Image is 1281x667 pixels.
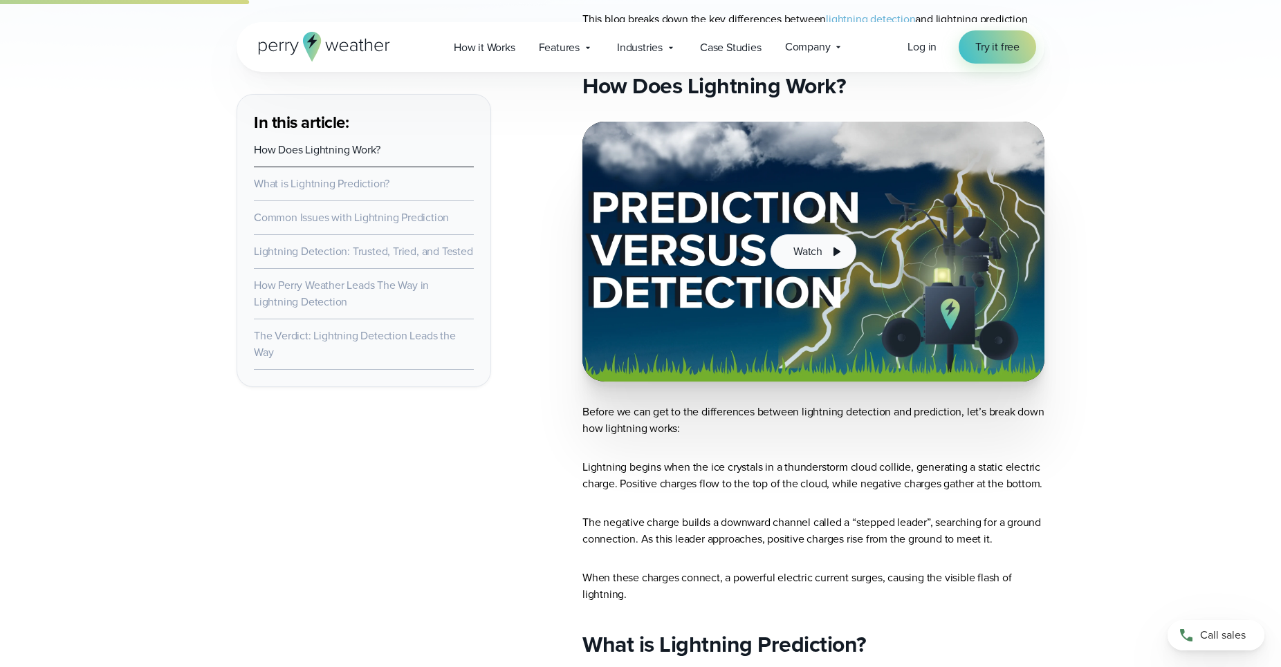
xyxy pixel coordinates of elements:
[907,39,937,55] a: Log in
[442,33,527,62] a: How it Works
[582,11,1044,44] p: This blog breaks down the key differences between and lightning prediction and which lightning tr...
[617,39,663,56] span: Industries
[254,209,449,225] a: Common Issues with Lightning Prediction
[254,328,456,360] a: The Verdict: Lightning Detection Leads the Way
[959,30,1036,64] a: Try it free
[582,570,1044,603] p: When these charges connect, a powerful electric current surges, causing the visible flash of ligh...
[254,142,380,158] a: How Does Lightning Work?
[700,39,762,56] span: Case Studies
[793,243,822,260] span: Watch
[254,176,389,191] a: What is Lightning Prediction?
[254,277,429,310] a: How Perry Weather Leads The Way in Lightning Detection
[582,69,846,102] strong: How Does Lightning Work?
[254,243,473,259] a: Lightning Detection: Trusted, Tried, and Tested
[1200,627,1246,643] span: Call sales
[539,39,580,56] span: Features
[582,514,1044,547] p: The negative charge builds a downward channel called a “stepped leader”, searching for a ground c...
[975,39,1020,55] span: Try it free
[688,33,773,62] a: Case Studies
[582,630,1044,658] h2: What is Lightning Prediction?
[582,459,1044,492] p: Lightning begins when the ice crystals in a thunderstorm cloud collide, generating a static elect...
[785,39,831,55] span: Company
[254,111,474,133] h3: In this article:
[826,11,915,27] a: lightning detection
[771,234,856,269] button: Watch
[454,39,515,56] span: How it Works
[1168,620,1264,650] a: Call sales
[582,404,1044,437] p: Before we can get to the differences between lightning detection and prediction, let’s break down...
